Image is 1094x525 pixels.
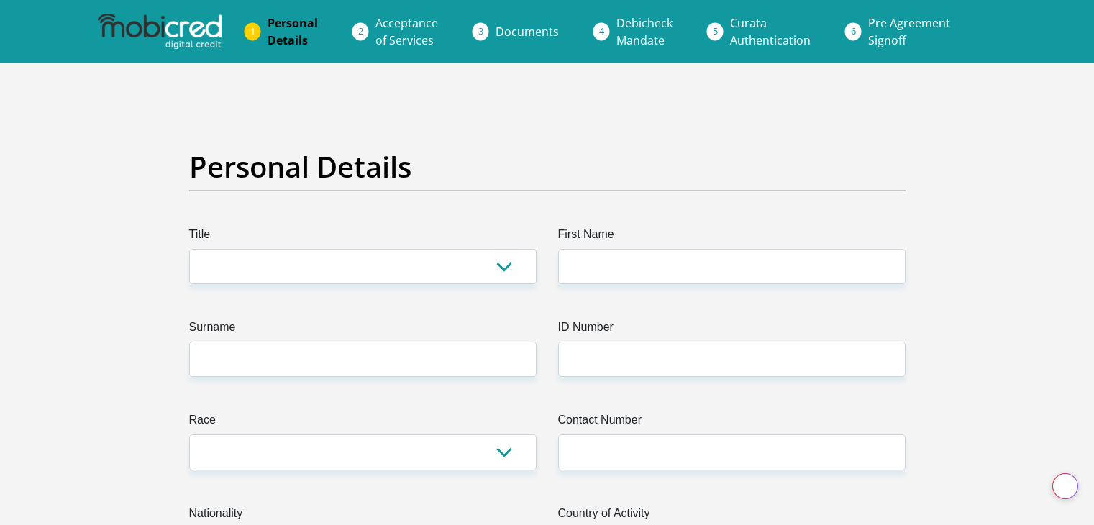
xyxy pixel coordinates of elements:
[558,249,906,284] input: First Name
[189,411,537,434] label: Race
[189,319,537,342] label: Surname
[719,9,822,55] a: CurataAuthentication
[189,226,537,249] label: Title
[364,9,450,55] a: Acceptanceof Services
[558,434,906,470] input: Contact Number
[256,9,329,55] a: PersonalDetails
[484,17,570,46] a: Documents
[558,342,906,377] input: ID Number
[558,226,906,249] label: First Name
[857,9,962,55] a: Pre AgreementSignoff
[189,342,537,377] input: Surname
[558,319,906,342] label: ID Number
[496,24,559,40] span: Documents
[268,15,318,48] span: Personal Details
[375,15,438,48] span: Acceptance of Services
[98,14,222,50] img: mobicred logo
[189,150,906,184] h2: Personal Details
[730,15,811,48] span: Curata Authentication
[616,15,673,48] span: Debicheck Mandate
[558,411,906,434] label: Contact Number
[605,9,684,55] a: DebicheckMandate
[868,15,950,48] span: Pre Agreement Signoff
